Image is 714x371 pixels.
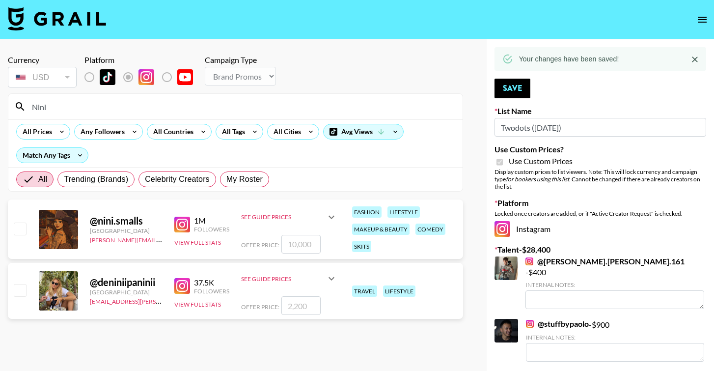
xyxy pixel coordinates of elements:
input: Search by User Name [26,99,457,114]
div: 1M [194,216,229,226]
button: open drawer [692,10,712,29]
div: fashion [352,206,382,218]
div: Any Followers [75,124,127,139]
button: View Full Stats [174,301,221,308]
img: Instagram [138,69,154,85]
input: 2,200 [281,296,321,315]
div: See Guide Prices [241,275,326,283]
span: My Roster [226,173,263,185]
div: lifestyle [387,206,420,218]
label: Platform [494,198,706,208]
div: All Countries [147,124,195,139]
div: Display custom prices to list viewers. Note: This will lock currency and campaign type . Cannot b... [494,168,706,190]
a: @[PERSON_NAME].[PERSON_NAME].161 [525,257,685,266]
div: USD [10,69,75,86]
label: Talent - $ 28,400 [494,245,706,255]
div: [GEOGRAPHIC_DATA] [90,227,163,234]
div: 37.5K [194,278,229,287]
img: Instagram [174,217,190,232]
div: - $ 400 [525,257,704,309]
div: Your changes have been saved! [519,50,619,68]
div: All Tags [216,124,247,139]
div: Currency [8,55,77,65]
span: Offer Price: [241,303,279,311]
div: comedy [415,224,445,235]
div: Currency is locked to USD [8,65,77,89]
button: Close [687,52,702,67]
a: [PERSON_NAME][EMAIL_ADDRESS][PERSON_NAME][DOMAIN_NAME] [90,234,282,244]
div: travel [352,285,377,297]
span: Trending (Brands) [64,173,128,185]
div: See Guide Prices [241,205,337,229]
div: List locked to Instagram. [84,67,201,87]
div: Instagram [494,221,706,237]
button: Save [494,79,530,98]
label: Use Custom Prices? [494,144,706,154]
div: Internal Notes: [526,334,704,341]
a: @stuffbypaolo [526,319,589,329]
div: Avg Views [324,124,403,139]
div: @ nini.smalls [90,215,163,227]
div: Platform [84,55,201,65]
em: for bookers using this list [506,175,569,183]
img: Instagram [494,221,510,237]
label: List Name [494,106,706,116]
img: YouTube [177,69,193,85]
span: Celebrity Creators [145,173,210,185]
div: Internal Notes: [525,281,704,288]
button: View Full Stats [174,239,221,246]
div: See Guide Prices [241,267,337,290]
div: All Cities [268,124,303,139]
span: Use Custom Prices [509,156,573,166]
input: 10,000 [281,235,321,254]
img: Instagram [526,320,534,328]
a: [EMAIL_ADDRESS][PERSON_NAME][DOMAIN_NAME] [90,296,235,305]
img: Instagram [525,257,533,265]
div: Followers [194,287,229,295]
div: All Prices [17,124,54,139]
div: Campaign Type [205,55,276,65]
div: See Guide Prices [241,213,326,221]
img: TikTok [100,69,115,85]
div: Locked once creators are added, or if "Active Creator Request" is checked. [494,210,706,217]
div: [GEOGRAPHIC_DATA] [90,288,163,296]
img: Grail Talent [8,7,106,30]
div: makeup & beauty [352,224,410,235]
span: All [38,173,47,185]
span: Offer Price: [241,241,279,249]
div: Match Any Tags [17,148,88,163]
img: Instagram [174,278,190,294]
div: - $ 900 [526,319,704,362]
div: skits [352,241,371,252]
div: Followers [194,226,229,233]
div: @ deniniipaninii [90,276,163,288]
div: lifestyle [383,285,415,297]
